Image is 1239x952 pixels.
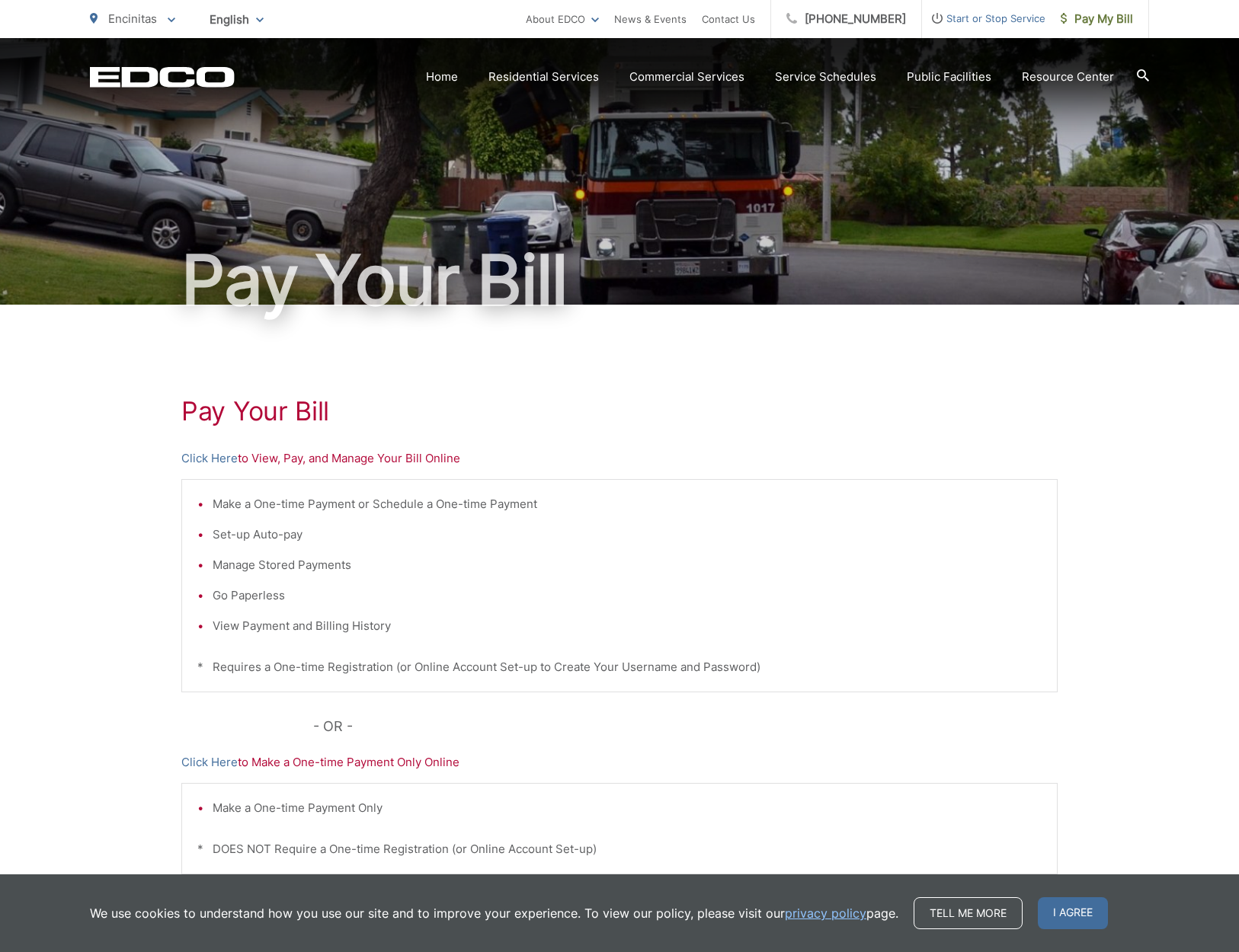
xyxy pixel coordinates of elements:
a: Service Schedules [775,68,876,86]
li: Go Paperless [213,586,1042,605]
a: About EDCO [526,10,599,28]
a: Residential Services [488,68,599,86]
p: * Requires a One-time Registration (or Online Account Set-up to Create Your Username and Password) [197,658,1042,676]
a: Commercial Services [629,68,744,86]
span: Pay My Bill [1061,10,1133,28]
a: Contact Us [702,10,755,28]
h1: Pay Your Bill [181,396,1058,426]
a: Home [426,68,458,86]
p: - OR - [313,715,1058,738]
a: News & Events [614,10,687,28]
span: English [198,6,275,33]
span: I agree [1038,897,1108,929]
li: Manage Stored Payments [213,556,1042,574]
a: Tell me more [914,897,1023,929]
p: to Make a One-time Payment Only Online [181,753,1058,772]
a: privacy policy [785,904,866,922]
h1: Pay Your Bill [90,242,1149,318]
a: EDCD logo. Return to the homepage. [90,66,235,88]
li: Make a One-time Payment Only [213,799,1042,817]
a: Resource Center [1022,68,1114,86]
li: Make a One-time Payment or Schedule a One-time Payment [213,495,1042,513]
li: View Payment and Billing History [213,617,1042,635]
a: Click Here [181,449,238,468]
p: * DOES NOT Require a One-time Registration (or Online Account Set-up) [197,840,1042,858]
span: Encinitas [108,11,157,26]
li: Set-up Auto-pay [213,526,1042,544]
a: Click Here [181,753,238,772]
a: Public Facilities [907,68,991,86]
p: We use cookies to understand how you use our site and to improve your experience. To view our pol... [90,904,898,922]
p: to View, Pay, and Manage Your Bill Online [181,449,1058,468]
